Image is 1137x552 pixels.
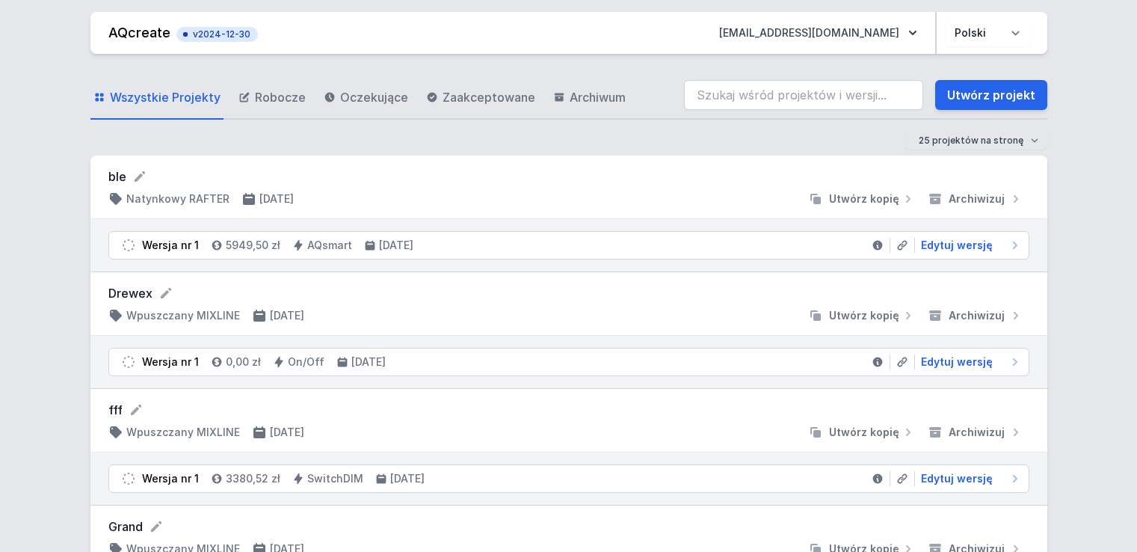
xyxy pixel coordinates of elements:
[829,425,899,440] span: Utwórz kopię
[802,308,922,323] button: Utwórz kopię
[921,355,993,369] span: Edytuj wersję
[949,425,1005,440] span: Archiwizuj
[176,24,258,42] button: v2024-12-30
[321,76,411,120] a: Oczekujące
[108,168,1029,185] form: ble
[149,519,164,534] button: Edytuj nazwę projektu
[142,471,199,486] div: Wersja nr 1
[121,355,136,369] img: draft.svg
[935,80,1047,110] a: Utwórz projekt
[129,402,144,417] button: Edytuj nazwę projektu
[110,88,221,106] span: Wszystkie Projekty
[946,19,1029,46] select: Wybierz język
[126,191,229,206] h4: Natynkowy RAFTER
[184,28,250,40] span: v2024-12-30
[684,80,923,110] input: Szukaj wśród projektów i wersji...
[307,238,352,253] h4: AQsmart
[915,238,1023,253] a: Edytuj wersję
[270,308,304,323] h4: [DATE]
[921,471,993,486] span: Edytuj wersję
[270,425,304,440] h4: [DATE]
[829,308,899,323] span: Utwórz kopię
[255,88,306,106] span: Robocze
[108,284,1029,302] form: Drewex
[142,355,199,369] div: Wersja nr 1
[226,355,261,369] h4: 0,00 zł
[949,308,1005,323] span: Archiwizuj
[443,88,535,106] span: Zaakceptowane
[158,286,173,301] button: Edytuj nazwę projektu
[121,471,136,486] img: draft.svg
[922,308,1029,323] button: Archiwizuj
[108,25,170,40] a: AQcreate
[922,191,1029,206] button: Archiwizuj
[226,471,280,486] h4: 3380,52 zł
[915,355,1023,369] a: Edytuj wersję
[829,191,899,206] span: Utwórz kopię
[351,355,386,369] h4: [DATE]
[132,169,147,184] button: Edytuj nazwę projektu
[921,238,993,253] span: Edytuj wersję
[259,191,294,206] h4: [DATE]
[90,76,224,120] a: Wszystkie Projekty
[550,76,629,120] a: Archiwum
[949,191,1005,206] span: Archiwizuj
[126,425,240,440] h4: Wpuszczany MIXLINE
[802,425,922,440] button: Utwórz kopię
[126,308,240,323] h4: Wpuszczany MIXLINE
[802,191,922,206] button: Utwórz kopię
[390,471,425,486] h4: [DATE]
[235,76,309,120] a: Robocze
[915,471,1023,486] a: Edytuj wersję
[707,19,929,46] button: [EMAIL_ADDRESS][DOMAIN_NAME]
[570,88,626,106] span: Archiwum
[379,238,413,253] h4: [DATE]
[108,401,1029,419] form: fff
[922,425,1029,440] button: Archiwizuj
[142,238,199,253] div: Wersja nr 1
[108,518,1029,536] form: Grand
[423,76,538,120] a: Zaakceptowane
[340,88,408,106] span: Oczekujące
[288,355,324,369] h4: On/Off
[307,471,363,486] h4: SwitchDIM
[226,238,280,253] h4: 5949,50 zł
[121,238,136,253] img: draft.svg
